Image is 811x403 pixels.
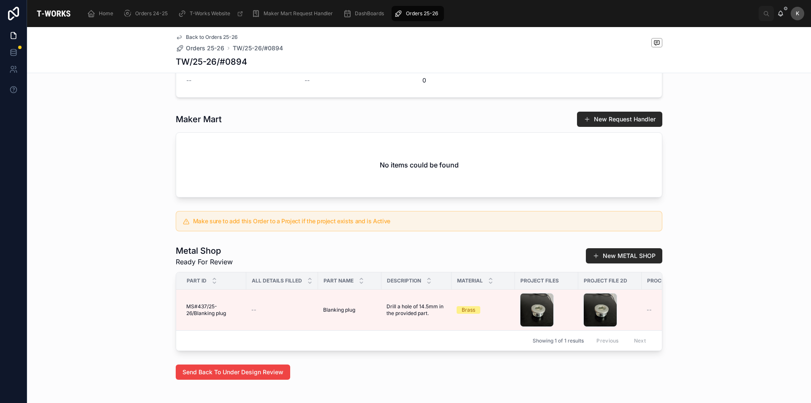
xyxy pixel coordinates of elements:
span: Part Name [324,277,354,284]
h2: No items could be found [380,160,459,170]
div: scrollable content [80,4,759,23]
a: Home [84,6,119,21]
span: K [796,10,799,17]
a: T-Works Website [175,6,248,21]
a: Back to Orders 25-26 [176,34,238,41]
span: Ready For Review [176,257,233,267]
span: Maker Mart Request Handler [264,10,333,17]
span: -- [186,76,191,85]
span: Process Type [647,277,686,284]
span: Orders 25-26 [406,10,438,17]
button: Send Back To Under Design Review [176,365,290,380]
a: Maker Mart Request Handler [249,6,339,21]
a: Orders 25-26 [392,6,444,21]
span: Blanking plug [323,307,355,313]
span: All Details Filled [252,277,302,284]
span: Project Files [520,277,559,284]
span: Description [387,277,421,284]
a: TW/25-26/#0894 [233,44,283,52]
button: New METAL SHOP [586,248,662,263]
span: Part ID [187,277,207,284]
span: Orders 24-25 [135,10,168,17]
span: T-Works Website [190,10,230,17]
span: -- [251,307,256,313]
span: Back to Orders 25-26 [186,34,238,41]
img: App logo [34,7,73,20]
a: Orders 24-25 [121,6,174,21]
span: Home [99,10,113,17]
h5: Make sure to add this Order to a Project if the project exists and is Active [193,218,655,224]
a: Orders 25-26 [176,44,224,52]
h1: Maker Mart [176,113,222,125]
span: DashBoards [355,10,384,17]
span: 0 [422,76,534,85]
span: MS#437/25-26/Blanking plug [186,303,241,317]
span: Showing 1 of 1 results [533,337,584,344]
span: -- [647,307,652,313]
span: Project File 2D [584,277,627,284]
span: Material [457,277,483,284]
span: Drill a hole of 14.5mm in the provided part. [386,303,446,317]
button: New Request Handler [577,112,662,127]
div: Brass [462,306,475,314]
span: -- [305,76,310,85]
h1: TW/25-26/#0894 [176,56,247,68]
span: Send Back To Under Design Review [182,368,283,376]
a: DashBoards [340,6,390,21]
h1: Metal Shop [176,245,233,257]
span: Orders 25-26 [186,44,224,52]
